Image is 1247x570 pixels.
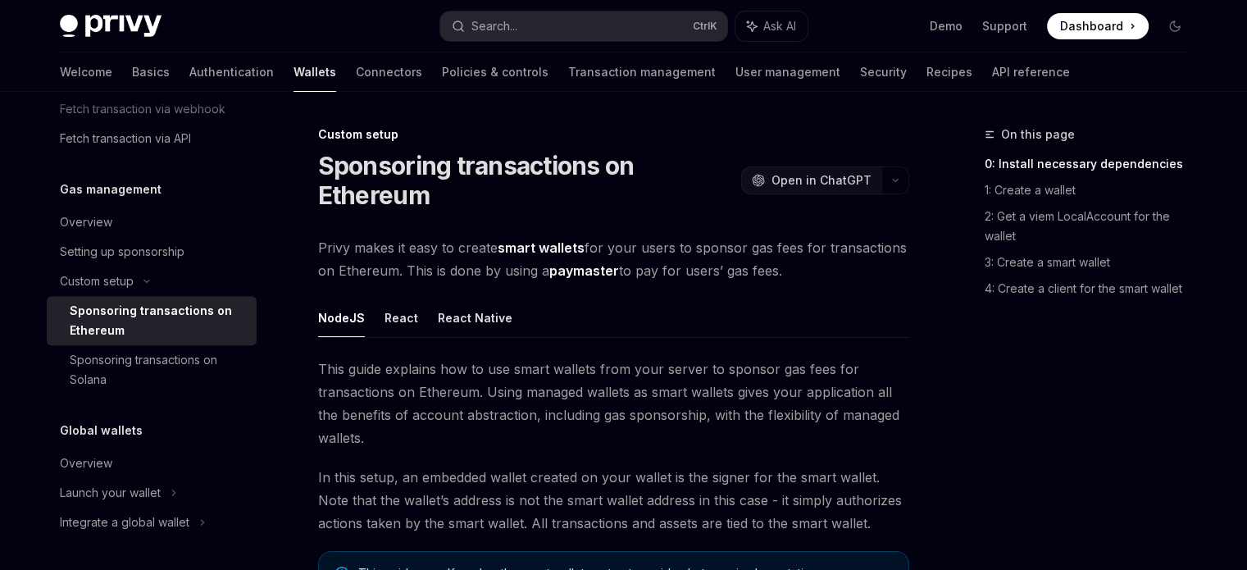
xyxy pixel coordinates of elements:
a: Policies & controls [442,52,548,92]
span: Open in ChatGPT [771,172,872,189]
button: Ask AI [735,11,808,41]
a: Security [860,52,907,92]
a: Recipes [926,52,972,92]
a: Wallets [294,52,336,92]
h5: Gas management [60,180,162,199]
a: Transaction management [568,52,716,92]
a: Sponsoring transactions on Solana [47,345,257,394]
a: 0: Install necessary dependencies [985,151,1201,177]
button: NodeJS [318,299,365,337]
button: Search...CtrlK [440,11,727,41]
span: Privy makes it easy to create for your users to sponsor gas fees for transactions on Ethereum. Th... [318,236,909,282]
a: Overview [47,449,257,478]
span: Ctrl K [693,20,717,33]
a: Demo [930,18,963,34]
button: Toggle dark mode [1162,13,1188,39]
a: 4: Create a client for the smart wallet [985,276,1201,302]
img: dark logo [60,15,162,38]
a: User management [735,52,840,92]
div: Overview [60,454,112,473]
a: Dashboard [1047,13,1149,39]
strong: smart wallets [498,239,585,256]
div: Sponsoring transactions on Solana [70,350,247,390]
a: 1: Create a wallet [985,177,1201,203]
a: Sponsoring transactions on Ethereum [47,296,257,345]
a: Basics [132,52,170,92]
div: Integrate a global wallet [60,513,189,532]
span: This guide explains how to use smart wallets from your server to sponsor gas fees for transaction... [318,358,909,449]
span: In this setup, an embedded wallet created on your wallet is the signer for the smart wallet. Note... [318,466,909,535]
a: Fetch transaction via API [47,124,257,153]
button: Open in ChatGPT [741,166,881,194]
span: Dashboard [1060,18,1123,34]
a: Welcome [60,52,112,92]
a: Authentication [189,52,274,92]
a: Overview [47,207,257,237]
div: Fetch transaction via API [60,129,191,148]
div: Launch your wallet [60,483,161,503]
a: Connectors [356,52,422,92]
span: Ask AI [763,18,796,34]
div: Custom setup [60,271,134,291]
a: 3: Create a smart wallet [985,249,1201,276]
h1: Sponsoring transactions on Ethereum [318,151,735,210]
button: React [385,299,418,337]
h5: Global wallets [60,421,143,440]
div: Search... [471,16,517,36]
div: Setting up sponsorship [60,242,184,262]
div: Overview [60,212,112,232]
div: Sponsoring transactions on Ethereum [70,301,247,340]
span: On this page [1001,125,1075,144]
a: Setting up sponsorship [47,237,257,267]
a: paymaster [549,262,619,280]
a: API reference [992,52,1070,92]
a: 2: Get a viem LocalAccount for the wallet [985,203,1201,249]
div: Custom setup [318,126,909,143]
button: React Native [438,299,512,337]
a: Support [982,18,1027,34]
